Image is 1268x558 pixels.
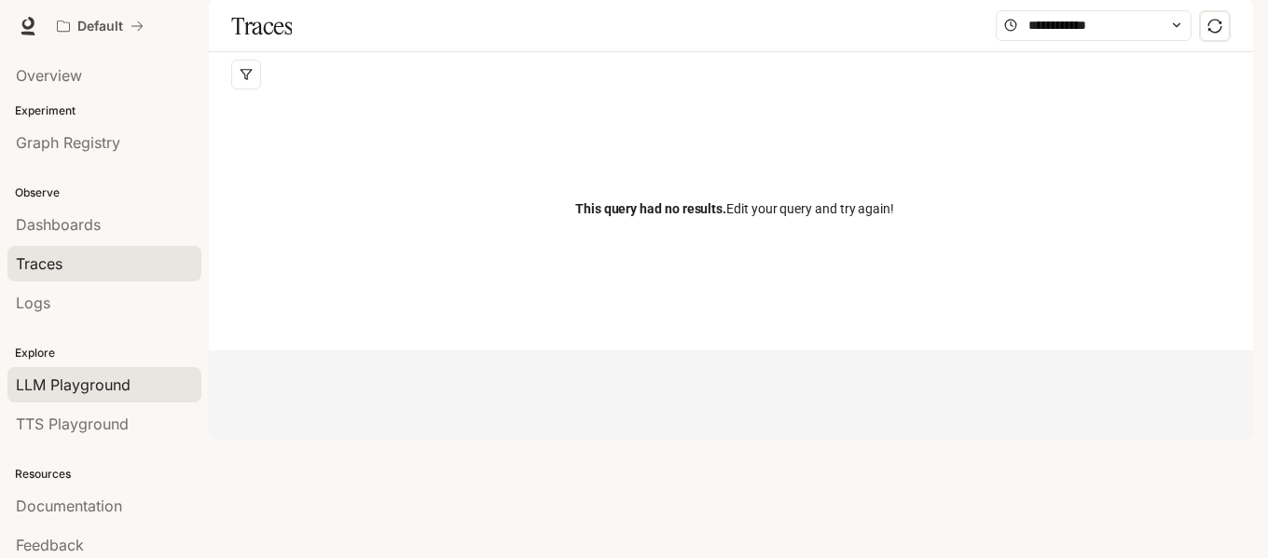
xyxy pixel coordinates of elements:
h1: Traces [231,7,292,45]
button: All workspaces [48,7,152,45]
span: sync [1207,19,1222,34]
p: Default [77,19,123,34]
span: This query had no results. [575,201,726,216]
span: Edit your query and try again! [575,198,894,219]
